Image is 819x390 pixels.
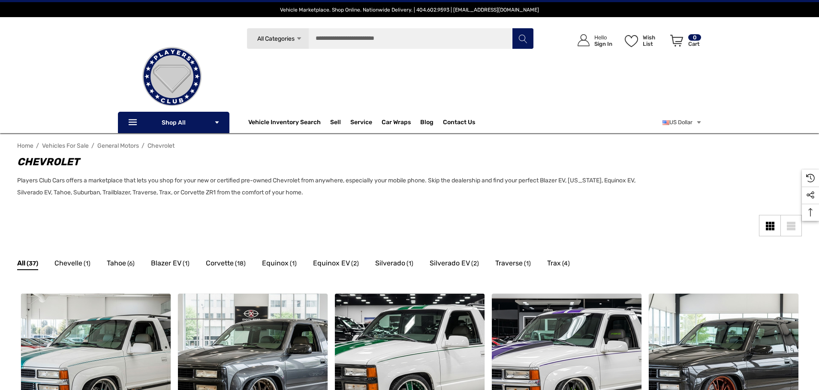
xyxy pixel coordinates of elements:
a: Service [350,119,372,128]
span: Chevelle [54,258,82,269]
span: Car Wraps [382,119,411,128]
a: All Categories Icon Arrow Down Icon Arrow Up [247,28,309,49]
span: (37) [27,258,38,269]
p: Hello [594,34,612,41]
span: (2) [471,258,479,269]
span: Tahoe [107,258,126,269]
a: Button Go To Sub Category Equinox EV [313,258,359,271]
a: Button Go To Sub Category Chevelle [54,258,90,271]
a: Wish List Wish List [621,26,666,55]
span: (6) [127,258,135,269]
svg: Review Your Cart [670,35,683,47]
nav: Breadcrumb [17,138,802,153]
span: Traverse [495,258,523,269]
svg: Icon Line [127,118,140,128]
span: (18) [235,258,246,269]
a: Home [17,142,33,149]
svg: Icon User Account [578,34,590,46]
p: Sign In [594,41,612,47]
a: Vehicle Inventory Search [248,119,321,128]
a: List View [780,215,802,236]
a: Car Wraps [382,114,420,131]
span: Silverado EV [430,258,470,269]
a: Sell [330,114,350,131]
span: (1) [183,258,190,269]
a: Button Go To Sub Category Blazer EV [151,258,190,271]
span: (1) [524,258,531,269]
span: (4) [562,258,570,269]
a: Contact Us [443,119,475,128]
a: Button Go To Sub Category Silverado EV [430,258,479,271]
span: (2) [351,258,359,269]
button: Search [512,28,533,49]
span: Blazer EV [151,258,181,269]
h1: Chevrolet [17,154,660,170]
p: Cart [688,41,701,47]
svg: Wish List [625,35,638,47]
span: (1) [84,258,90,269]
span: All Categories [257,35,294,42]
a: Button Go To Sub Category Silverado [375,258,413,271]
a: Grid View [759,215,780,236]
a: General Motors [97,142,139,149]
a: Button Go To Sub Category Equinox [262,258,297,271]
span: Vehicle Marketplace. Shop Online. Nationwide Delivery. | 404.602.9593 | [EMAIL_ADDRESS][DOMAIN_NAME] [280,7,539,13]
svg: Recently Viewed [806,174,815,182]
span: Sell [330,119,341,128]
svg: Icon Arrow Down [214,119,220,125]
a: Vehicles For Sale [42,142,89,149]
span: Equinox [262,258,289,269]
p: Players Club Cars offers a marketplace that lets you shop for your new or certified pre-owned Che... [17,175,660,199]
p: Shop All [118,112,229,133]
a: Chevrolet [148,142,175,149]
svg: Social Media [806,191,815,199]
a: Button Go To Sub Category Trax [547,258,570,271]
a: Button Go To Sub Category Tahoe [107,258,135,271]
span: Equinox EV [313,258,350,269]
a: Blog [420,119,434,128]
span: Corvette [206,258,234,269]
img: Players Club | Cars For Sale [129,34,215,119]
span: (1) [406,258,413,269]
a: Sign in [568,26,617,55]
p: 0 [688,34,701,41]
p: Wish List [643,34,665,47]
span: All [17,258,25,269]
span: Trax [547,258,561,269]
a: Button Go To Sub Category Corvette [206,258,246,271]
svg: Icon Arrow Down [296,36,302,42]
a: Button Go To Sub Category Traverse [495,258,531,271]
a: USD [662,114,702,131]
svg: Top [802,208,819,217]
span: Silverado [375,258,405,269]
span: (1) [290,258,297,269]
a: Cart with 0 items [666,26,702,59]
